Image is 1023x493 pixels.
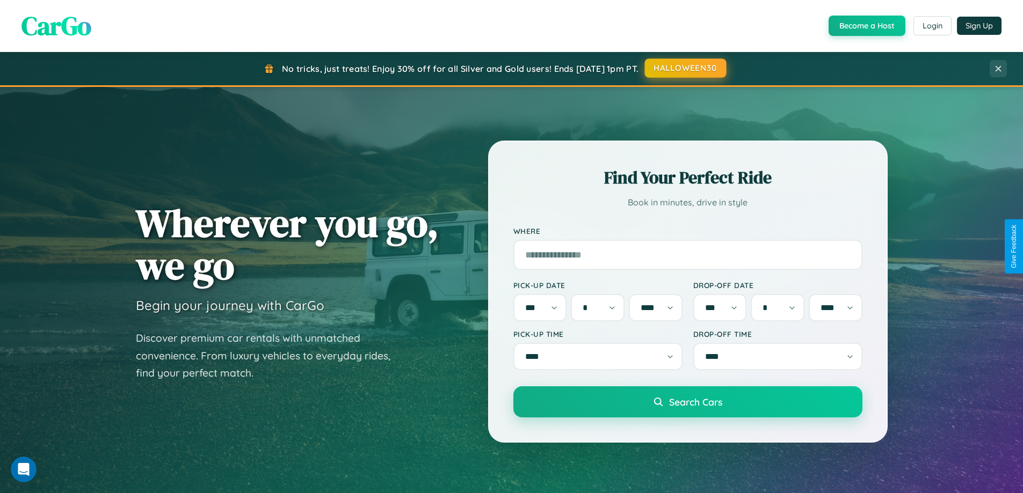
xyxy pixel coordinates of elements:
[693,281,862,290] label: Drop-off Date
[669,396,722,408] span: Search Cars
[513,329,683,339] label: Pick-up Time
[957,17,1002,35] button: Sign Up
[21,8,91,43] span: CarGo
[136,329,404,382] p: Discover premium car rentals with unmatched convenience. From luxury vehicles to everyday rides, ...
[11,457,37,482] iframe: Intercom live chat
[136,202,439,286] h1: Wherever you go, we go
[513,195,862,210] p: Book in minutes, drive in style
[513,166,862,189] h2: Find Your Perfect Ride
[282,63,639,74] span: No tricks, just treats! Enjoy 30% off for all Silver and Gold users! Ends [DATE] 1pm PT.
[1010,225,1018,268] div: Give Feedback
[829,16,905,36] button: Become a Host
[693,329,862,339] label: Drop-off Time
[513,226,862,236] label: Where
[645,58,727,78] button: HALLOWEEN30
[136,297,324,313] h3: Begin your journey with CarGo
[513,386,862,417] button: Search Cars
[913,16,952,35] button: Login
[513,281,683,290] label: Pick-up Date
